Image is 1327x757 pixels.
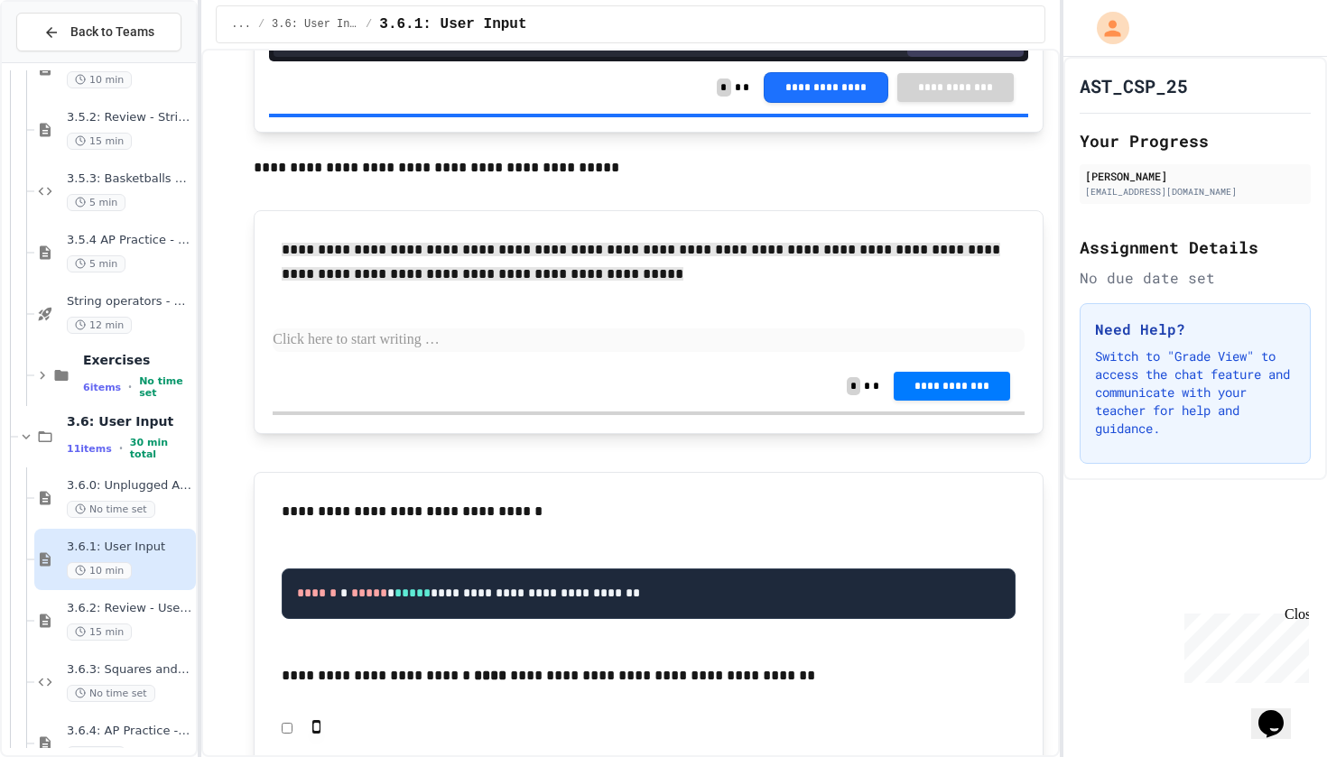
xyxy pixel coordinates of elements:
[67,194,125,211] span: 5 min
[70,23,154,42] span: Back to Teams
[67,540,192,555] span: 3.6.1: User Input
[67,294,192,309] span: String operators - Quiz
[1080,128,1311,153] h2: Your Progress
[1085,185,1305,198] div: [EMAIL_ADDRESS][DOMAIN_NAME]
[67,478,192,494] span: 3.6.0: Unplugged Activity - User Input
[67,317,132,334] span: 12 min
[67,685,155,702] span: No time set
[67,110,192,125] span: 3.5.2: Review - String Operators
[366,17,372,32] span: /
[1095,318,1295,340] h3: Need Help?
[67,443,112,455] span: 11 items
[1177,606,1309,683] iframe: chat widget
[231,17,251,32] span: ...
[1251,685,1309,739] iframe: chat widget
[379,14,526,35] span: 3.6.1: User Input
[1080,73,1188,98] h1: AST_CSP_25
[128,380,132,394] span: •
[67,413,192,429] span: 3.6: User Input
[1085,168,1305,184] div: [PERSON_NAME]
[67,724,192,739] span: 3.6.4: AP Practice - User Input
[67,501,155,518] span: No time set
[1078,7,1134,49] div: My Account
[1080,267,1311,289] div: No due date set
[67,71,132,88] span: 10 min
[258,17,264,32] span: /
[67,601,192,616] span: 3.6.2: Review - User Input
[83,382,121,393] span: 6 items
[7,7,125,115] div: Chat with us now!Close
[67,255,125,272] span: 5 min
[139,375,192,399] span: No time set
[1095,347,1295,438] p: Switch to "Grade View" to access the chat feature and communicate with your teacher for help and ...
[1080,235,1311,260] h2: Assignment Details
[67,662,192,678] span: 3.6.3: Squares and Circles
[67,133,132,150] span: 15 min
[272,17,358,32] span: 3.6: User Input
[67,171,192,187] span: 3.5.3: Basketballs and Footballs
[67,623,132,641] span: 15 min
[119,441,123,456] span: •
[67,233,192,248] span: 3.5.4 AP Practice - String Manipulation
[16,13,181,51] button: Back to Teams
[67,562,132,579] span: 10 min
[130,437,192,460] span: 30 min total
[83,352,192,368] span: Exercises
